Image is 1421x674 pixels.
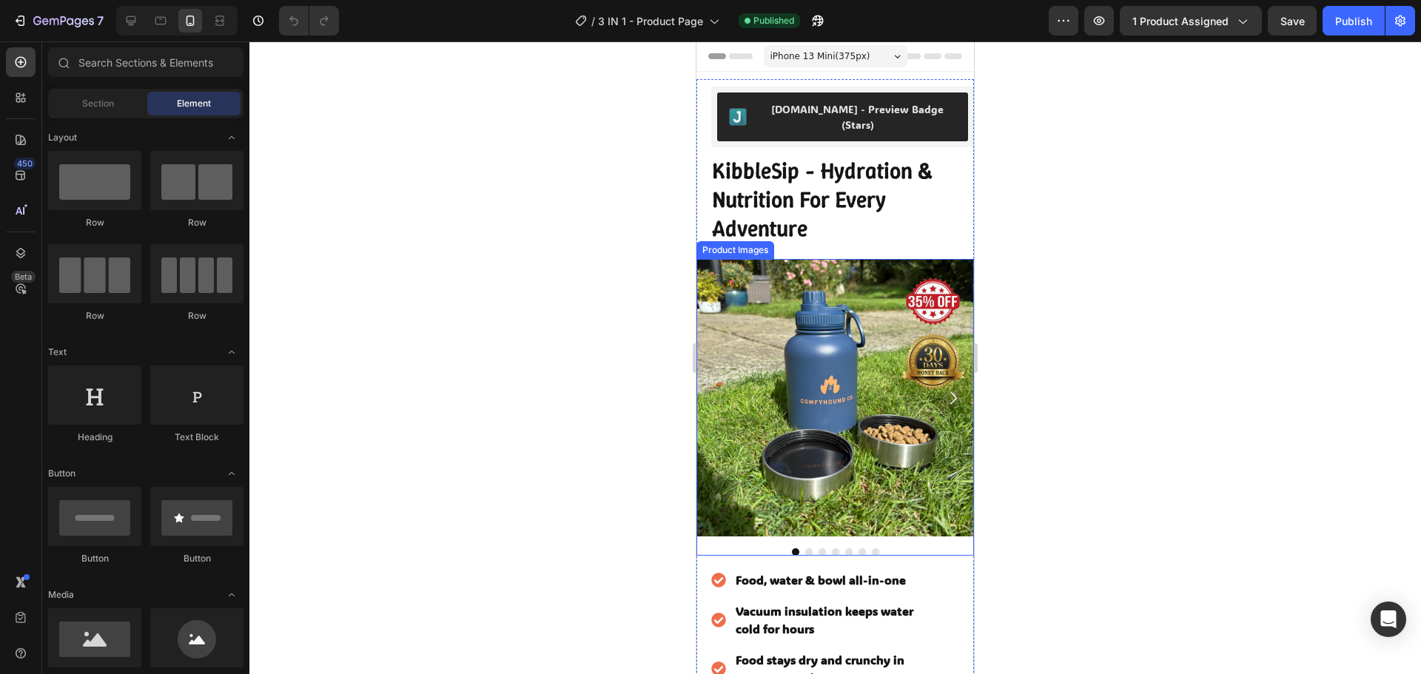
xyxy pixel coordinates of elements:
[82,97,114,110] span: Section
[220,340,243,364] span: Toggle open
[97,12,104,30] p: 7
[753,14,794,27] span: Published
[48,216,141,229] div: Row
[177,97,211,110] span: Element
[1371,601,1406,637] div: Open Intercom Messenger
[1335,13,1372,29] div: Publish
[1280,15,1305,27] span: Save
[220,462,243,485] span: Toggle open
[1120,6,1262,36] button: 1 product assigned
[279,6,339,36] div: Undo/Redo
[39,610,208,644] strong: Food stays dry and crunchy in separate section
[1132,13,1229,29] span: 1 product assigned
[591,13,595,29] span: /
[150,552,243,565] div: Button
[48,47,243,77] input: Search Sections & Elements
[1323,6,1385,36] button: Publish
[220,583,243,607] span: Toggle open
[48,588,74,601] span: Media
[220,126,243,149] span: Toggle open
[48,131,77,144] span: Layout
[1268,6,1317,36] button: Save
[150,309,243,323] div: Row
[150,431,243,444] div: Text Block
[48,467,75,480] span: Button
[48,309,141,323] div: Row
[48,552,141,565] div: Button
[48,346,67,359] span: Text
[11,271,36,283] div: Beta
[14,158,36,169] div: 450
[598,13,703,29] span: 3 IN 1 - Product Page
[48,431,141,444] div: Heading
[6,6,110,36] button: 7
[150,216,243,229] div: Row
[696,41,974,674] iframe: Design area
